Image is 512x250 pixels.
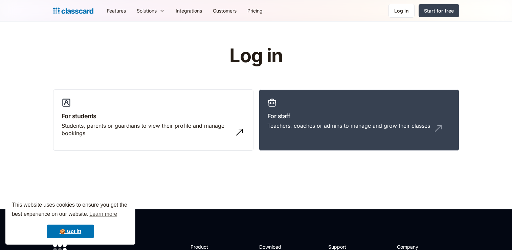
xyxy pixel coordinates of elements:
div: Students, parents or guardians to view their profile and manage bookings [62,122,231,137]
div: cookieconsent [5,194,135,245]
a: learn more about cookies [88,209,118,219]
div: Log in [394,7,409,14]
div: Teachers, coaches or admins to manage and grow their classes [267,122,430,129]
div: Solutions [137,7,157,14]
a: For staffTeachers, coaches or admins to manage and grow their classes [259,89,459,151]
a: Start for free [419,4,459,17]
a: Customers [207,3,242,18]
a: Pricing [242,3,268,18]
h1: Log in [149,45,363,66]
h3: For staff [267,111,451,121]
a: dismiss cookie message [47,225,94,238]
a: Features [102,3,131,18]
a: Integrations [170,3,207,18]
a: For studentsStudents, parents or guardians to view their profile and manage bookings [53,89,253,151]
a: Logo [53,6,93,16]
span: This website uses cookies to ensure you get the best experience on our website. [12,201,129,219]
div: Start for free [424,7,454,14]
div: Solutions [131,3,170,18]
a: Log in [388,4,415,18]
h3: For students [62,111,245,121]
